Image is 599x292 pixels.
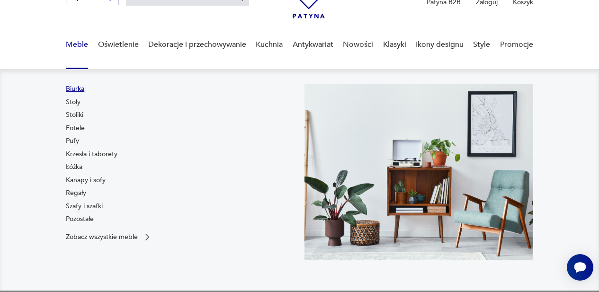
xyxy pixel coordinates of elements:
[293,27,333,63] a: Antykwariat
[256,27,283,63] a: Kuchnia
[66,234,138,240] p: Zobacz wszystkie meble
[567,254,593,281] iframe: Smartsupp widget button
[66,124,85,133] a: Fotele
[66,176,106,185] a: Kanapy i sofy
[66,84,84,94] a: Biurka
[416,27,464,63] a: Ikony designu
[473,27,490,63] a: Style
[66,150,117,159] a: Krzesła i taborety
[66,136,79,146] a: Pufy
[500,27,533,63] a: Promocje
[343,27,373,63] a: Nowości
[66,110,83,120] a: Stoliki
[66,214,94,224] a: Pozostałe
[66,188,86,198] a: Regały
[383,27,406,63] a: Klasyki
[66,232,152,242] a: Zobacz wszystkie meble
[98,27,139,63] a: Oświetlenie
[66,97,80,107] a: Stoły
[66,27,88,63] a: Meble
[304,84,533,260] img: 969d9116629659dbb0bd4e745da535dc.jpg
[66,162,82,172] a: Łóżka
[148,27,246,63] a: Dekoracje i przechowywanie
[66,202,103,211] a: Szafy i szafki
